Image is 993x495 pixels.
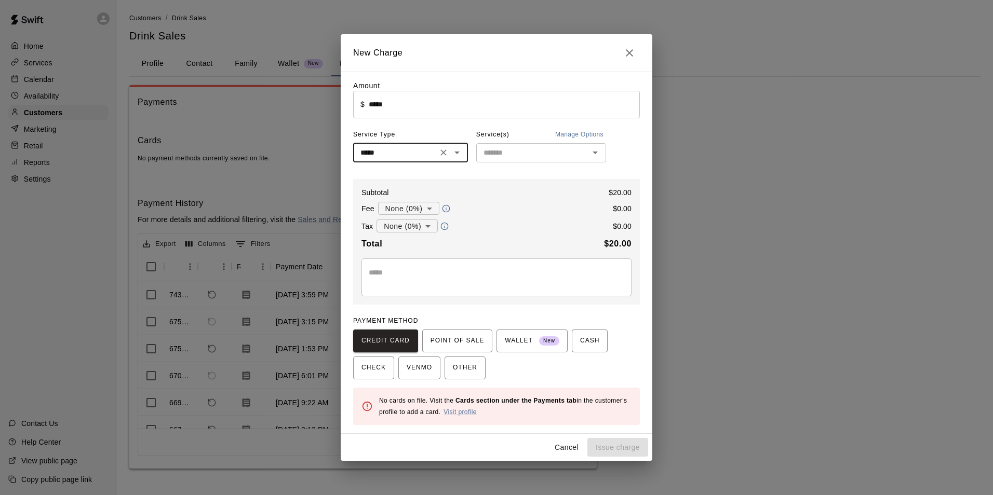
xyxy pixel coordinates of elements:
button: Open [588,145,602,160]
p: $ 20.00 [609,187,632,198]
span: WALLET [505,333,559,349]
p: Fee [361,203,374,214]
label: Amount [353,81,380,90]
button: WALLET New [496,329,568,352]
span: Service(s) [476,127,509,143]
p: $ 0.00 [613,203,632,214]
p: $ 0.00 [613,221,632,231]
button: Clear [436,145,451,160]
button: POINT OF SALE [422,329,492,352]
button: Close [619,43,640,63]
button: CREDIT CARD [353,329,418,352]
span: OTHER [453,360,477,376]
h2: New Charge [341,34,652,72]
button: Cancel [550,438,583,457]
span: PAYMENT METHOD [353,317,418,324]
span: New [539,334,559,348]
p: Subtotal [361,187,389,198]
span: Service Type [353,127,468,143]
button: VENMO [398,356,440,379]
span: No cards on file. Visit the in the customer's profile to add a card. [379,397,627,416]
button: OTHER [445,356,486,379]
span: CREDIT CARD [361,333,410,349]
span: VENMO [407,360,432,376]
a: Visit profile [444,408,477,416]
b: Total [361,239,382,248]
span: CASH [580,333,599,349]
button: Open [450,145,464,160]
p: Tax [361,221,373,231]
span: CHECK [361,360,386,376]
button: CHECK [353,356,394,379]
button: Manage Options [553,127,606,143]
p: $ [360,99,365,109]
button: CASH [572,329,608,352]
span: POINT OF SALE [431,333,484,349]
div: None (0%) [378,199,439,218]
div: None (0%) [377,216,438,236]
b: Cards section under the Payments tab [455,397,576,404]
b: $ 20.00 [604,239,632,248]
